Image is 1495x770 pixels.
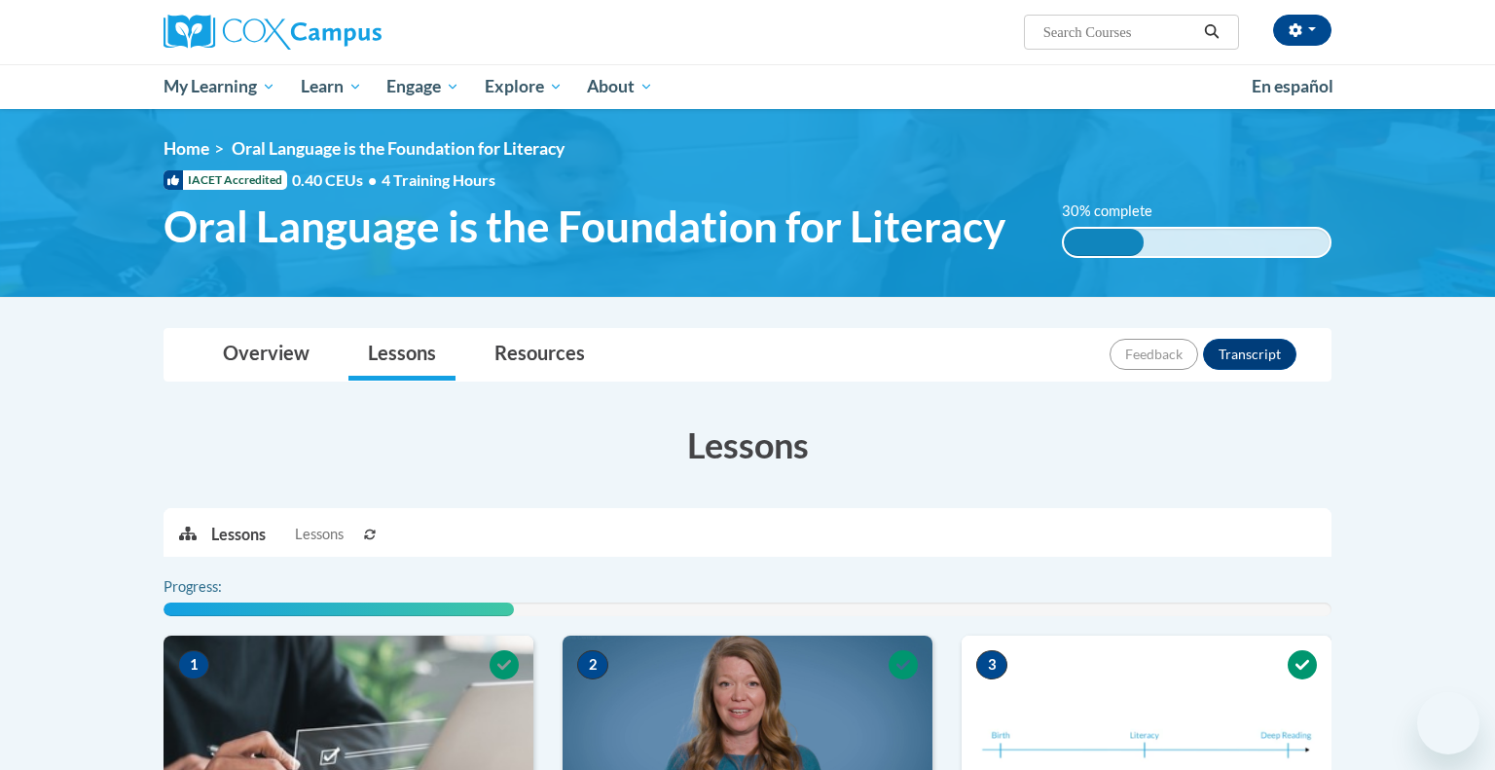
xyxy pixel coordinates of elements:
a: En español [1239,66,1346,107]
div: 30% complete [1064,229,1144,256]
a: About [575,64,667,109]
a: Engage [374,64,472,109]
span: About [587,75,653,98]
a: Explore [472,64,575,109]
button: Account Settings [1273,15,1331,46]
a: Cox Campus [164,15,533,50]
button: Transcript [1203,339,1296,370]
span: Oral Language is the Foundation for Literacy [164,201,1005,252]
button: Feedback [1110,339,1198,370]
span: Lessons [295,524,344,545]
span: 0.40 CEUs [292,169,382,191]
a: Resources [475,329,604,381]
span: 4 Training Hours [382,170,495,189]
span: My Learning [164,75,275,98]
a: Learn [288,64,375,109]
span: 3 [976,650,1007,679]
span: Oral Language is the Foundation for Literacy [232,138,565,159]
a: Lessons [348,329,456,381]
iframe: Button to launch messaging window [1417,692,1479,754]
button: Search [1197,20,1226,44]
p: Lessons [211,524,266,545]
div: Main menu [134,64,1361,109]
span: En español [1252,76,1333,96]
span: • [368,170,377,189]
span: Engage [386,75,459,98]
span: 2 [577,650,608,679]
span: Learn [301,75,362,98]
span: 1 [178,650,209,679]
a: Home [164,138,209,159]
span: IACET Accredited [164,170,287,190]
a: My Learning [151,64,288,109]
label: 30% complete [1062,201,1174,222]
input: Search Courses [1041,20,1197,44]
h3: Lessons [164,421,1331,469]
span: Explore [485,75,563,98]
img: Cox Campus [164,15,382,50]
label: Progress: [164,576,275,598]
a: Overview [203,329,329,381]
